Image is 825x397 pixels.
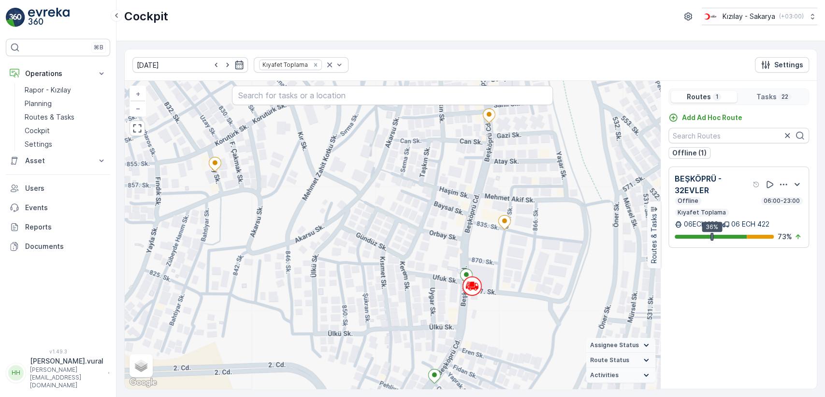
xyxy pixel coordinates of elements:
[702,11,719,22] img: k%C4%B1z%C4%B1lay_DTAvauz.png
[25,183,106,193] p: Users
[668,147,710,159] button: Offline (1)
[25,139,52,149] p: Settings
[6,349,110,354] span: v 1.49.3
[590,341,639,349] span: Assignee Status
[590,371,619,379] span: Activities
[672,148,707,158] p: Offline (1)
[25,126,50,136] p: Cockpit
[675,173,751,196] p: BEŞKÖPRÜ - 32EVLER
[130,355,152,376] a: Layers
[755,57,809,73] button: Settings
[25,85,71,95] p: Rapor - Kızılay
[756,92,777,102] p: Tasks
[778,232,792,242] p: 73 %
[6,356,110,389] button: HH[PERSON_NAME].vural[PERSON_NAME][EMAIL_ADDRESS][DOMAIN_NAME]
[723,12,775,21] p: Kızılay - Sakarya
[25,242,106,251] p: Documents
[590,356,629,364] span: Route Status
[30,356,103,366] p: [PERSON_NAME].vural
[753,181,760,188] div: Help Tooltip Icon
[25,203,106,213] p: Events
[779,13,804,20] p: ( +03:00 )
[25,99,52,108] p: Planning
[682,113,742,122] p: Add Ad Hoc Route
[677,197,699,205] p: Offline
[94,44,103,51] p: ⌘B
[668,113,742,122] a: Add Ad Hoc Route
[781,93,789,101] p: 22
[686,92,710,102] p: Routes
[731,219,769,229] p: 06 ECH 422
[310,61,321,69] div: Remove Kıyafet Toplama
[684,219,718,229] p: 06ECH422
[8,365,24,381] div: HH
[774,60,803,70] p: Settings
[586,353,655,368] summary: Route Status
[25,69,91,78] p: Operations
[21,124,110,137] a: Cockpit
[714,93,719,101] p: 1
[130,87,145,101] a: Zoom In
[6,179,110,198] a: Users
[6,151,110,170] button: Asset
[25,222,106,232] p: Reports
[6,8,25,27] img: logo
[25,156,91,166] p: Asset
[21,97,110,110] a: Planning
[6,217,110,237] a: Reports
[649,214,659,264] p: Routes & Tasks
[130,101,145,116] a: Zoom Out
[6,198,110,217] a: Events
[677,209,727,216] p: Kıyafet Toplama
[132,57,248,73] input: dd/mm/yyyy
[25,112,74,122] p: Routes & Tasks
[127,376,159,389] a: Open this area in Google Maps (opens a new window)
[21,110,110,124] a: Routes & Tasks
[668,128,809,143] input: Search Routes
[260,60,309,69] div: Kıyafet Toplama
[28,8,70,27] img: logo_light-DOdMpM7g.png
[232,86,553,105] input: Search for tasks or a location
[21,83,110,97] a: Rapor - Kızılay
[6,64,110,83] button: Operations
[586,368,655,383] summary: Activities
[30,366,103,389] p: [PERSON_NAME][EMAIL_ADDRESS][DOMAIN_NAME]
[763,197,801,205] p: 06:00-23:00
[21,137,110,151] a: Settings
[127,376,159,389] img: Google
[6,237,110,256] a: Documents
[136,104,141,112] span: −
[136,90,140,98] span: +
[702,222,722,232] div: 36%
[124,9,168,24] p: Cockpit
[586,338,655,353] summary: Assignee Status
[702,8,817,25] button: Kızılay - Sakarya(+03:00)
